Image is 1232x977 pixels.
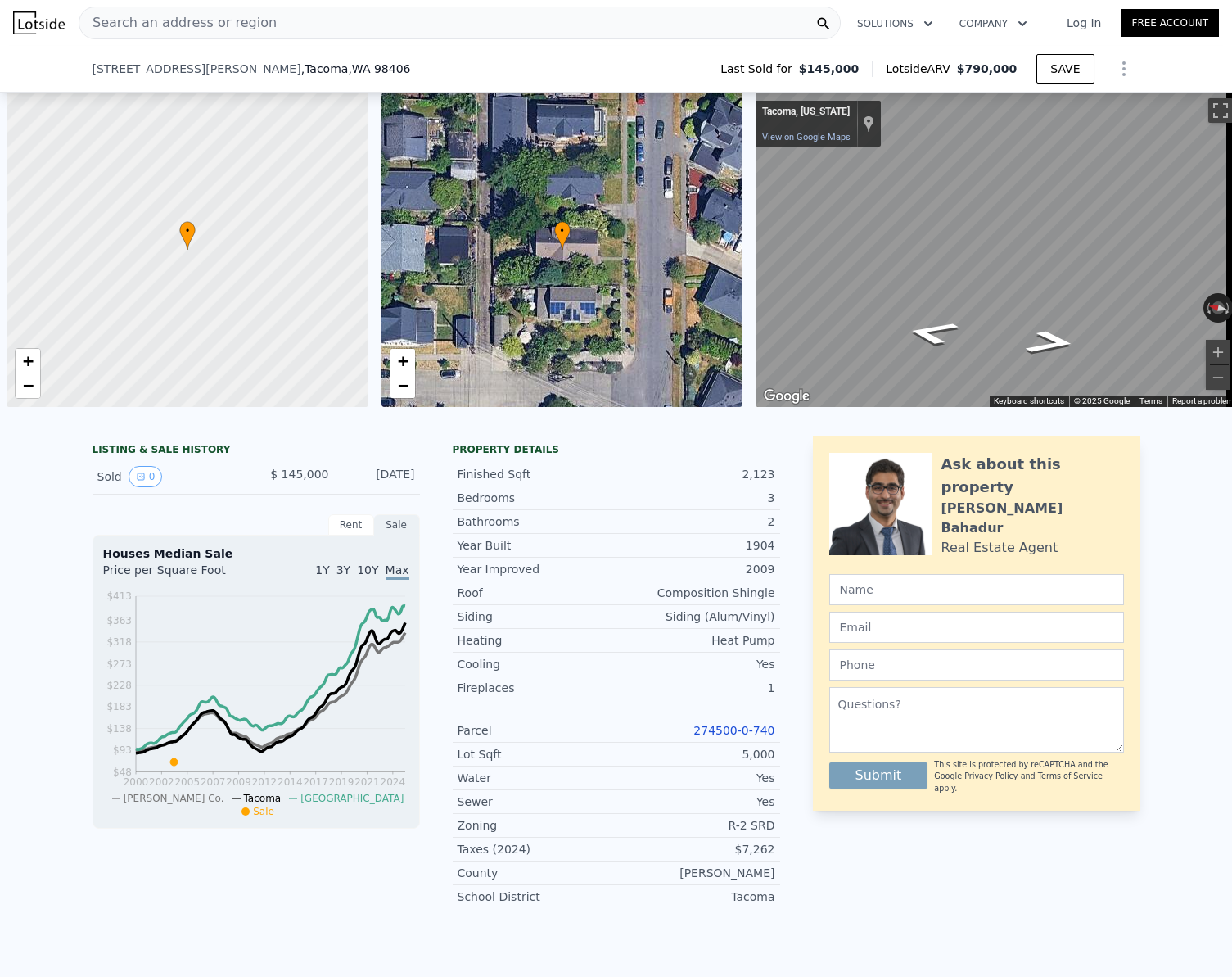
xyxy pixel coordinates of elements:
[554,221,571,250] div: •
[616,794,775,810] div: Yes
[994,396,1064,407] button: Keyboard shortcuts
[616,770,775,786] div: Yes
[458,608,616,625] div: Siding
[616,889,775,905] div: Tacoma
[23,375,34,396] span: −
[390,373,415,398] a: Zoom out
[760,386,814,407] img: Google
[1036,54,1094,84] button: SAVE
[1074,396,1130,405] span: © 2025 Google
[616,632,775,649] div: Heat Pump
[129,466,163,487] button: View historical data
[106,636,132,648] tspan: $318
[270,468,328,481] span: $ 145,000
[760,386,814,407] a: Open this area in Google Maps (opens a new window)
[616,585,775,601] div: Composition Shingle
[179,224,196,238] span: •
[200,776,225,788] tspan: 2007
[106,590,132,602] tspan: $413
[616,608,775,625] div: Siding (Alum/Vinyl)
[1139,396,1162,405] a: Terms (opens in new tab)
[123,776,148,788] tspan: 2000
[300,793,404,804] span: [GEOGRAPHIC_DATA]
[328,776,354,788] tspan: 2019
[616,561,775,577] div: 2009
[113,767,132,778] tspan: $48
[380,776,405,788] tspan: 2024
[844,9,946,38] button: Solutions
[149,776,174,788] tspan: 2002
[941,499,1124,538] div: [PERSON_NAME] Bahadur
[762,106,850,119] div: Tacoma, [US_STATE]
[342,466,415,487] div: [DATE]
[93,61,301,77] span: [STREET_ADDRESS][PERSON_NAME]
[303,776,328,788] tspan: 2017
[458,770,616,786] div: Water
[829,762,928,789] button: Submit
[179,221,196,250] div: •
[106,680,132,691] tspan: $228
[458,865,616,881] div: County
[458,746,616,762] div: Lot Sqft
[1038,771,1103,780] a: Terms of Service
[458,889,616,905] div: School District
[693,724,774,737] a: 274500-0-740
[616,841,775,857] div: $7,262
[458,537,616,554] div: Year Built
[336,563,350,577] span: 3Y
[616,513,775,530] div: 2
[799,61,860,77] span: $145,000
[458,841,616,857] div: Taxes (2024)
[1004,324,1098,360] path: Go South
[226,776,251,788] tspan: 2009
[103,562,256,588] div: Price per Square Foot
[720,61,799,77] span: Last Sold for
[374,514,420,536] div: Sale
[458,656,616,672] div: Cooling
[458,632,616,649] div: Heating
[1108,52,1140,85] button: Show Options
[390,349,415,373] a: Zoom in
[616,466,775,482] div: 2,123
[93,443,420,459] div: LISTING & SALE HISTORY
[397,375,408,396] span: −
[1121,9,1219,37] a: Free Account
[113,744,132,756] tspan: $93
[934,759,1123,794] div: This site is protected by reCAPTCHA and the Google and apply.
[616,817,775,834] div: R-2 SRD
[458,466,616,482] div: Finished Sqft
[458,513,616,530] div: Bathrooms
[103,545,409,562] div: Houses Median Sale
[16,349,40,373] a: Zoom in
[315,563,329,577] span: 1Y
[106,615,132,626] tspan: $363
[301,61,411,77] span: , Tacoma
[941,538,1058,558] div: Real Estate Agent
[106,701,132,712] tspan: $183
[616,656,775,672] div: Yes
[883,314,982,351] path: Go North
[106,723,132,735] tspan: $138
[13,11,65,34] img: Lotside
[886,61,956,77] span: Lotside ARV
[1206,340,1230,364] button: Zoom in
[829,574,1124,605] input: Name
[79,13,277,33] span: Search an address or region
[106,658,132,670] tspan: $273
[23,351,34,371] span: +
[1047,15,1121,31] a: Log In
[964,771,1018,780] a: Privacy Policy
[386,563,409,580] span: Max
[829,612,1124,643] input: Email
[946,9,1040,38] button: Company
[616,746,775,762] div: 5,000
[244,793,282,804] span: Tacoma
[554,224,571,238] span: •
[453,443,780,456] div: Property details
[941,453,1124,499] div: Ask about this property
[97,466,243,487] div: Sold
[458,817,616,834] div: Zoning
[1206,365,1230,390] button: Zoom out
[357,563,378,577] span: 10Y
[328,514,374,536] div: Rent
